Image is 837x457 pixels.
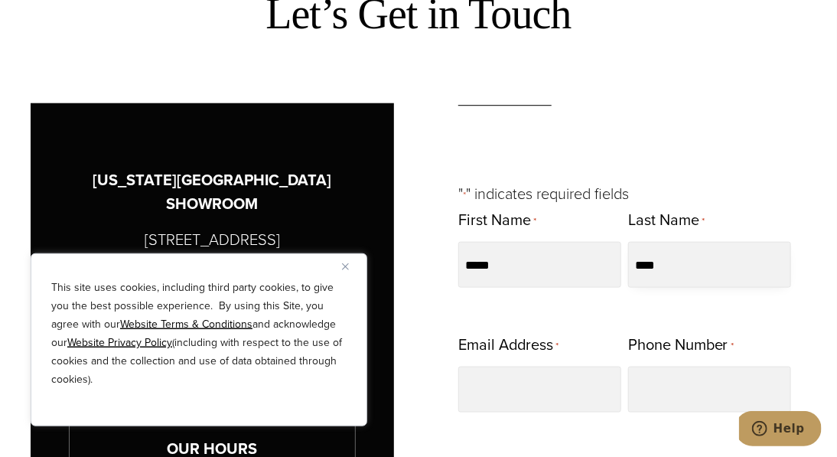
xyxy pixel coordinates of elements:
label: Last Name [628,206,705,236]
img: Close [342,263,349,270]
a: Website Terms & Conditions [120,316,252,332]
h3: [US_STATE][GEOGRAPHIC_DATA] SHOWROOM [69,168,356,216]
p: " " indicates required fields [458,181,791,206]
p: This site uses cookies, including third party cookies, to give you the best possible experience. ... [51,279,347,389]
button: Close [342,257,360,276]
p: [STREET_ADDRESS] Suite 301 [US_STATE][GEOGRAPHIC_DATA] [100,227,324,301]
label: Email Address [458,331,559,361]
label: First Name [458,206,536,236]
a: Website Privacy Policy [67,335,172,351]
iframe: Opens a widget where you can chat to one of our agents [739,411,822,449]
label: Phone Number [628,331,734,361]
